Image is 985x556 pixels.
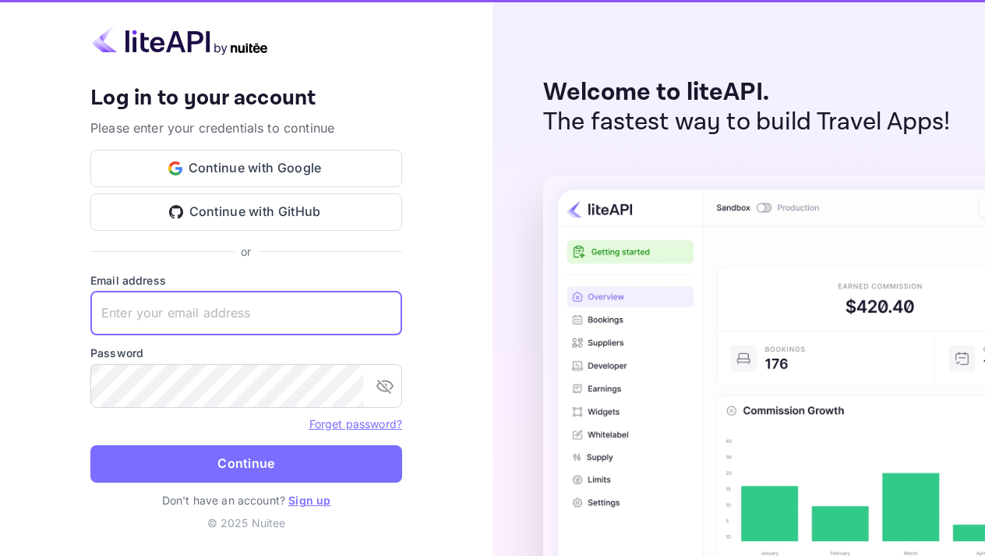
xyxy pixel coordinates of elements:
a: Forget password? [309,416,402,431]
button: toggle password visibility [369,370,401,402]
button: Continue with Google [90,150,402,187]
button: Continue [90,445,402,483]
a: Sign up [288,494,330,507]
p: or [241,243,251,260]
p: Don't have an account? [90,492,402,508]
img: liteapi [90,25,270,55]
p: Welcome to liteAPI. [543,78,951,108]
h4: Log in to your account [90,85,402,112]
p: © 2025 Nuitee [90,515,402,531]
label: Password [90,345,402,361]
input: Enter your email address [90,292,402,335]
p: The fastest way to build Travel Apps! [543,108,951,137]
p: Please enter your credentials to continue [90,119,402,137]
label: Email address [90,272,402,289]
button: Continue with GitHub [90,193,402,231]
a: Forget password? [309,417,402,430]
